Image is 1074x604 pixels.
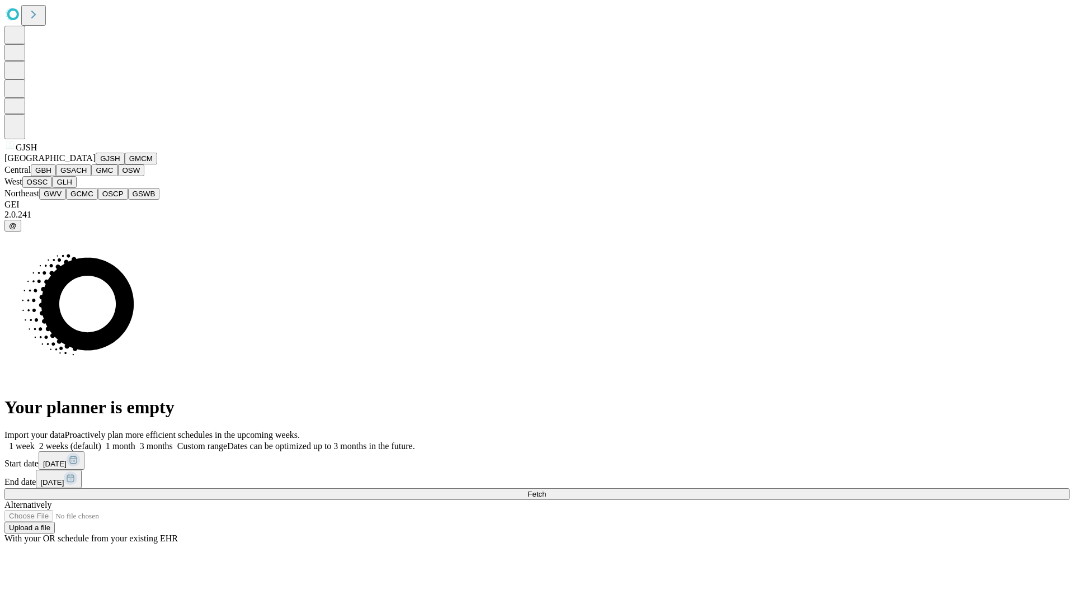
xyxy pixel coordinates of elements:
[43,460,67,468] span: [DATE]
[22,176,53,188] button: OSSC
[98,188,128,200] button: OSCP
[9,221,17,230] span: @
[4,200,1070,210] div: GEI
[4,397,1070,418] h1: Your planner is empty
[65,430,300,440] span: Proactively plan more efficient schedules in the upcoming weeks.
[4,210,1070,220] div: 2.0.241
[39,441,101,451] span: 2 weeks (default)
[4,165,31,174] span: Central
[9,441,35,451] span: 1 week
[4,470,1070,488] div: End date
[4,188,39,198] span: Northeast
[52,176,76,188] button: GLH
[227,441,414,451] span: Dates can be optimized up to 3 months in the future.
[125,153,157,164] button: GMCM
[4,500,51,509] span: Alternatively
[39,451,84,470] button: [DATE]
[4,153,96,163] span: [GEOGRAPHIC_DATA]
[4,451,1070,470] div: Start date
[106,441,135,451] span: 1 month
[4,430,65,440] span: Import your data
[66,188,98,200] button: GCMC
[96,153,125,164] button: GJSH
[527,490,546,498] span: Fetch
[4,177,22,186] span: West
[39,188,66,200] button: GWV
[16,143,37,152] span: GJSH
[4,522,55,534] button: Upload a file
[91,164,117,176] button: GMC
[36,470,82,488] button: [DATE]
[177,441,227,451] span: Custom range
[40,478,64,487] span: [DATE]
[31,164,56,176] button: GBH
[128,188,160,200] button: GSWB
[140,441,173,451] span: 3 months
[56,164,91,176] button: GSACH
[4,220,21,232] button: @
[4,488,1070,500] button: Fetch
[118,164,145,176] button: OSW
[4,534,178,543] span: With your OR schedule from your existing EHR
